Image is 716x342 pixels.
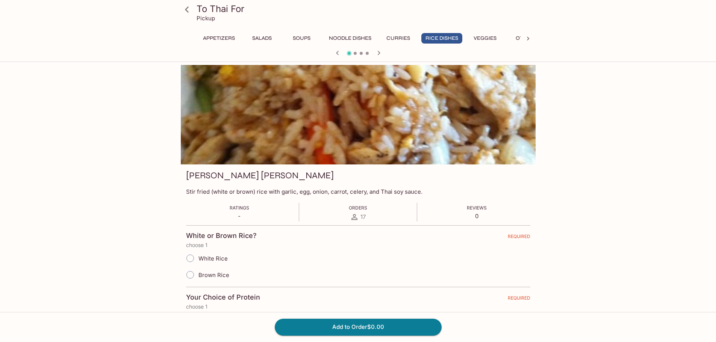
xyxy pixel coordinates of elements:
span: White Rice [198,255,228,262]
button: Noodle Dishes [325,33,375,44]
span: 17 [360,213,366,220]
p: Stir fried (white or brown) rice with garlic, egg, onion, carrot, celery, and Thai soy sauce. [186,188,530,195]
button: Curries [381,33,415,44]
span: Reviews [467,205,487,211]
div: Jasmine Fried Rice [181,65,536,164]
span: REQUIRED [508,234,530,242]
h4: White or Brown Rice? [186,232,257,240]
h3: To Thai For [197,3,533,15]
p: choose 1 [186,242,530,248]
span: Orders [349,205,367,211]
button: Rice Dishes [421,33,462,44]
button: Veggies [468,33,502,44]
p: - [230,212,249,220]
span: Ratings [230,205,249,211]
h4: Your Choice of Protein [186,293,260,301]
button: Appetizers [199,33,239,44]
p: 0 [467,212,487,220]
p: Pickup [197,15,215,22]
h3: [PERSON_NAME] [PERSON_NAME] [186,170,334,181]
p: choose 1 [186,304,530,310]
button: Salads [245,33,279,44]
span: Brown Rice [198,271,229,279]
span: REQUIRED [508,295,530,304]
button: Add to Order$0.00 [275,319,442,335]
button: Soups [285,33,319,44]
button: Other [508,33,542,44]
